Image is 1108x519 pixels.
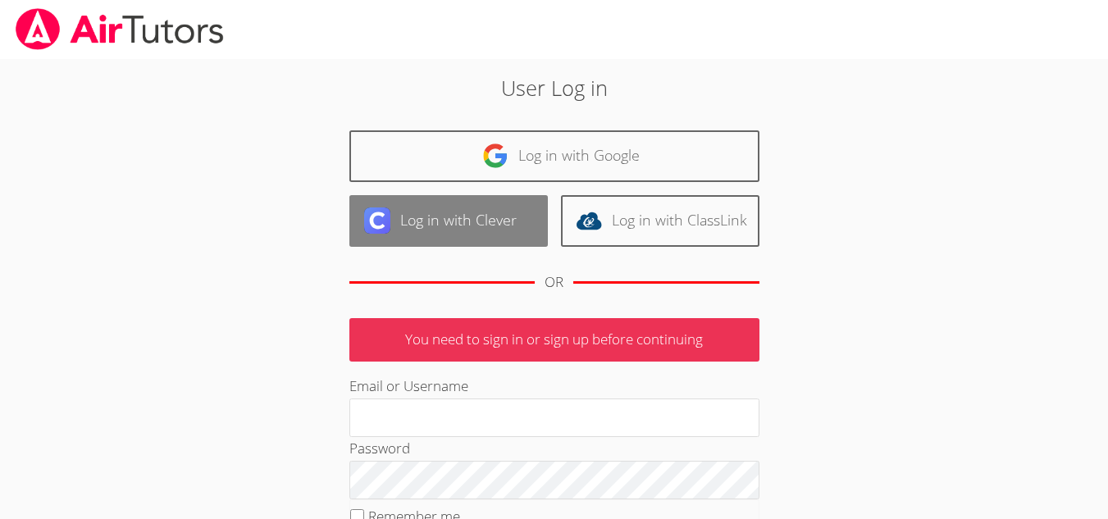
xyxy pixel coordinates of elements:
[482,143,508,169] img: google-logo-50288ca7cdecda66e5e0955fdab243c47b7ad437acaf1139b6f446037453330a.svg
[561,195,759,247] a: Log in with ClassLink
[349,130,759,182] a: Log in with Google
[349,318,759,362] p: You need to sign in or sign up before continuing
[14,8,226,50] img: airtutors_banner-c4298cdbf04f3fff15de1276eac7730deb9818008684d7c2e4769d2f7ddbe033.png
[349,439,410,458] label: Password
[364,207,390,234] img: clever-logo-6eab21bc6e7a338710f1a6ff85c0baf02591cd810cc4098c63d3a4b26e2feb20.svg
[349,195,548,247] a: Log in with Clever
[576,207,602,234] img: classlink-logo-d6bb404cc1216ec64c9a2012d9dc4662098be43eaf13dc465df04b49fa7ab582.svg
[545,271,563,294] div: OR
[255,72,854,103] h2: User Log in
[349,376,468,395] label: Email or Username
